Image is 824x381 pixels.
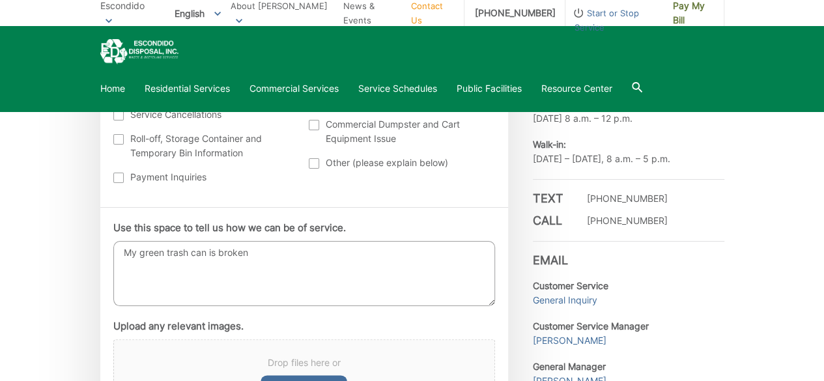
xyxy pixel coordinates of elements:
[130,356,479,370] span: Drop files here or
[309,117,492,146] label: Commercial Dumpster and Cart Equipment Issue
[533,320,649,332] strong: Customer Service Manager
[541,81,612,96] a: Resource Center
[113,320,244,332] label: Upload any relevant images.
[533,280,608,291] strong: Customer Service
[533,241,724,268] h3: Email
[249,81,339,96] a: Commercial Services
[113,107,296,122] label: Service Cancellations
[309,156,492,170] label: Other (please explain below)
[113,170,296,184] label: Payment Inquiries
[533,361,606,372] strong: General Manager
[457,81,522,96] a: Public Facilities
[113,132,296,160] label: Roll-off, Storage Container and Temporary Bin Information
[587,191,668,206] p: [PHONE_NUMBER]
[533,191,572,206] h3: Text
[587,214,668,228] p: [PHONE_NUMBER]
[113,222,346,234] label: Use this space to tell us how we can be of service.
[533,214,572,228] h3: Call
[165,3,231,24] span: English
[100,81,125,96] a: Home
[533,333,606,348] a: [PERSON_NAME]
[145,81,230,96] a: Residential Services
[533,137,724,166] p: [DATE] – [DATE], 8 a.m. – 5 p.m.
[533,139,566,150] b: Walk-in:
[358,81,437,96] a: Service Schedules
[100,39,178,64] a: EDCD logo. Return to the homepage.
[533,293,597,307] a: General Inquiry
